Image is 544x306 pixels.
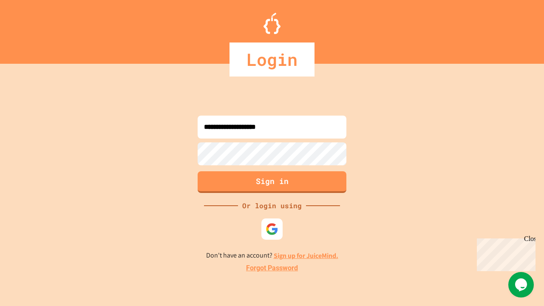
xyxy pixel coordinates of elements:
[198,171,346,193] button: Sign in
[508,272,535,297] iframe: chat widget
[229,42,314,76] div: Login
[238,201,306,211] div: Or login using
[246,263,298,273] a: Forgot Password
[274,251,338,260] a: Sign up for JuiceMind.
[3,3,59,54] div: Chat with us now!Close
[263,13,280,34] img: Logo.svg
[473,235,535,271] iframe: chat widget
[206,250,338,261] p: Don't have an account?
[266,223,278,235] img: google-icon.svg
